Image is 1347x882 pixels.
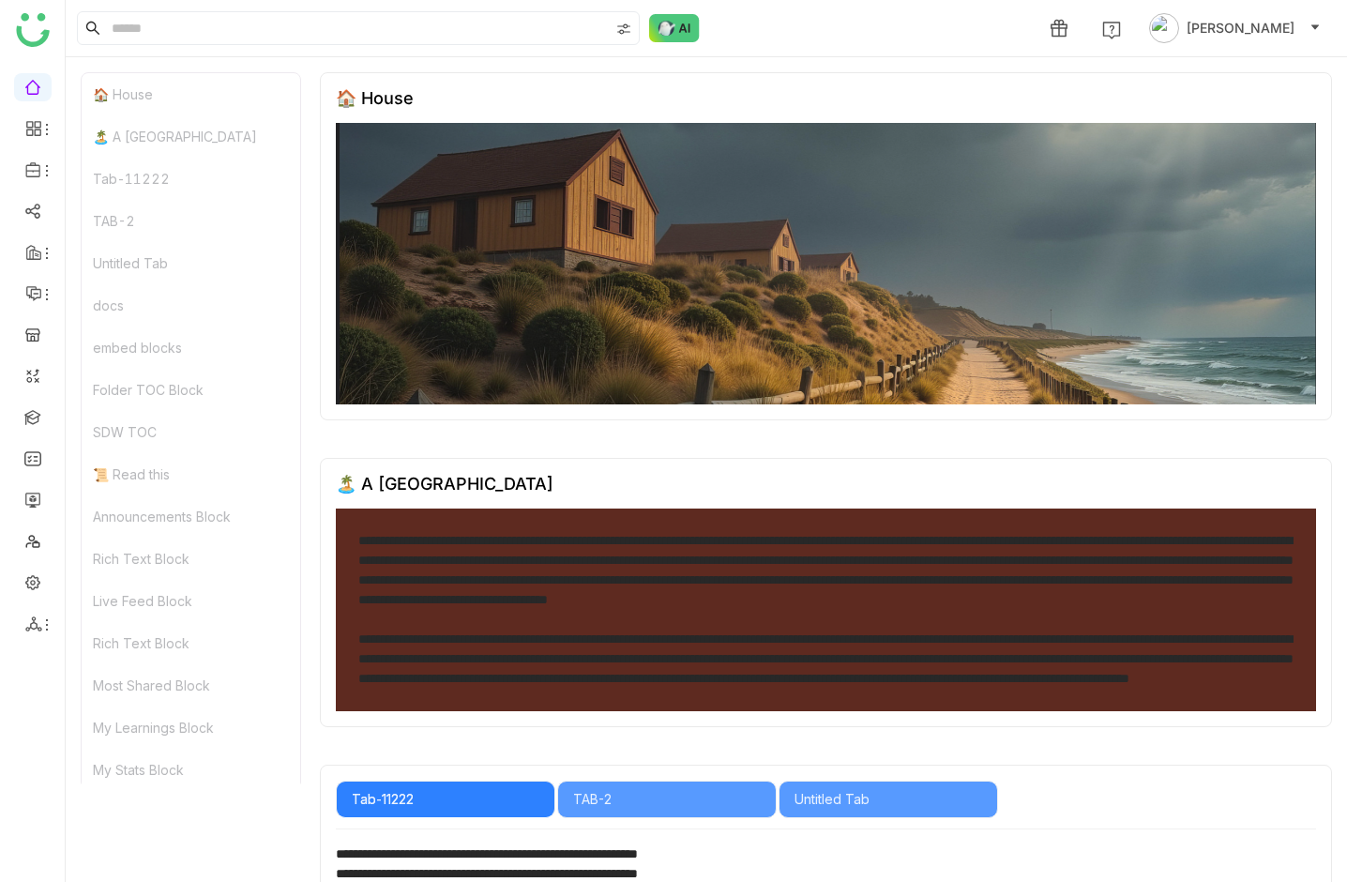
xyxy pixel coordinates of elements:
div: Live Feed Block [82,580,300,622]
img: ask-buddy-normal.svg [649,14,700,42]
div: embed blocks [82,327,300,369]
span: [PERSON_NAME] [1187,18,1294,38]
div: TAB-2 [573,789,761,810]
div: 🏠 House [82,73,300,115]
div: 📜 Read this [82,453,300,495]
img: 68553b2292361c547d91f02a [336,123,1316,404]
img: avatar [1149,13,1179,43]
div: Announcements Block [82,495,300,538]
div: TAB-2 [82,200,300,242]
div: Tab-11222 [82,158,300,200]
div: 🏝️ A [GEOGRAPHIC_DATA] [82,115,300,158]
button: [PERSON_NAME] [1145,13,1324,43]
img: logo [16,13,50,47]
div: Most Shared Block [82,664,300,707]
div: Untitled Tab [82,242,300,284]
div: Folder TOC Block [82,369,300,411]
div: 🏠 House [336,88,414,108]
div: Rich Text Block [82,538,300,580]
div: Tab-11222 [352,789,539,810]
div: 🏝️ A [GEOGRAPHIC_DATA] [336,474,553,494]
img: search-type.svg [616,22,631,37]
div: My Learnings Block [82,707,300,749]
div: Rich Text Block [82,622,300,664]
div: docs [82,284,300,327]
div: My Stats Block [82,749,300,791]
div: Untitled Tab [795,789,982,810]
img: help.svg [1102,21,1121,39]
div: SDW TOC [82,411,300,453]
